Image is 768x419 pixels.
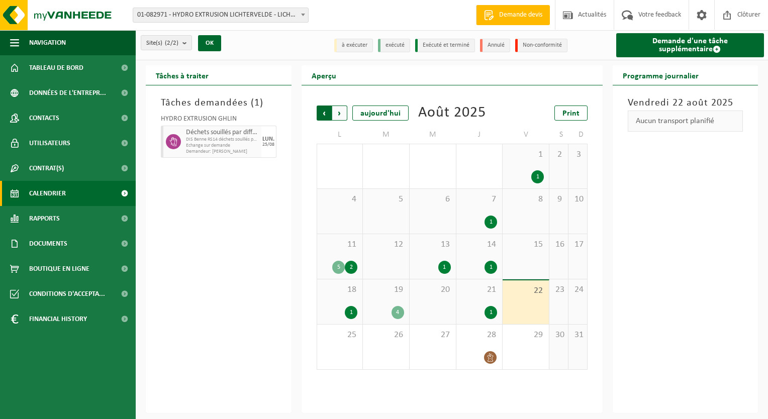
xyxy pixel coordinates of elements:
[415,39,475,52] li: Exécuté et terminé
[262,142,274,147] div: 25/08
[133,8,309,23] span: 01-082971 - HYDRO EXTRUSION LICHTERVELDE - LICHTERVELDE
[418,106,486,121] div: Août 2025
[392,306,404,319] div: 4
[508,194,544,205] span: 8
[368,330,404,341] span: 26
[554,149,563,160] span: 2
[186,129,259,137] span: Déchets souillés par différents déchets dangereux
[186,149,259,155] span: Demandeur: [PERSON_NAME]
[508,149,544,160] span: 1
[317,126,363,144] td: L
[554,284,563,295] span: 23
[628,95,743,111] h3: Vendredi 22 août 2025
[368,284,404,295] span: 19
[133,8,308,22] span: 01-082971 - HYDRO EXTRUSION LICHTERVELDE - LICHTERVELDE
[302,65,346,85] h2: Aperçu
[363,126,410,144] td: M
[29,80,106,106] span: Données de l'entrepr...
[485,216,497,229] div: 1
[554,194,563,205] span: 9
[628,111,743,132] div: Aucun transport planifié
[322,194,358,205] span: 4
[29,281,105,306] span: Conditions d'accepta...
[415,239,451,250] span: 13
[322,284,358,295] span: 18
[616,33,764,57] a: Demande d'une tâche supplémentaire
[573,239,582,250] span: 17
[573,149,582,160] span: 3
[146,36,178,51] span: Site(s)
[573,284,582,295] span: 24
[29,55,83,80] span: Tableau de bord
[334,39,373,52] li: à exécuter
[332,261,345,274] div: 5
[29,30,66,55] span: Navigation
[317,106,332,121] span: Précédent
[485,261,497,274] div: 1
[549,126,568,144] td: S
[503,126,549,144] td: V
[186,143,259,149] span: Echange sur demande
[146,65,219,85] h2: Tâches à traiter
[29,256,89,281] span: Boutique en ligne
[613,65,709,85] h2: Programme journalier
[29,231,67,256] span: Documents
[161,95,276,111] h3: Tâches demandées ( )
[415,284,451,295] span: 20
[456,126,503,144] td: J
[29,131,70,156] span: Utilisateurs
[410,126,456,144] td: M
[29,181,66,206] span: Calendrier
[415,194,451,205] span: 6
[186,137,259,143] span: DIS Benne RS14 déchets souillés par différents déchets ADR
[141,35,192,50] button: Site(s)(2/2)
[508,285,544,296] span: 22
[554,106,588,121] a: Print
[461,330,498,341] span: 28
[485,306,497,319] div: 1
[508,239,544,250] span: 15
[322,330,358,341] span: 25
[29,206,60,231] span: Rapports
[497,10,545,20] span: Demande devis
[29,156,64,181] span: Contrat(s)
[262,136,274,142] div: LUN.
[562,110,580,118] span: Print
[29,106,59,131] span: Contacts
[554,239,563,250] span: 16
[332,106,347,121] span: Suivant
[345,306,357,319] div: 1
[161,116,276,126] div: HYDRO EXTRUSION GHLIN
[254,98,260,108] span: 1
[573,330,582,341] span: 31
[322,239,358,250] span: 11
[461,284,498,295] span: 21
[461,239,498,250] span: 14
[29,306,87,332] span: Financial History
[480,39,510,52] li: Annulé
[438,261,451,274] div: 1
[198,35,221,51] button: OK
[368,239,404,250] span: 12
[352,106,409,121] div: aujourd'hui
[515,39,567,52] li: Non-conformité
[573,194,582,205] span: 10
[568,126,588,144] td: D
[368,194,404,205] span: 5
[508,330,544,341] span: 29
[345,261,357,274] div: 2
[378,39,410,52] li: exécuté
[554,330,563,341] span: 30
[415,330,451,341] span: 27
[165,40,178,46] count: (2/2)
[461,194,498,205] span: 7
[531,170,544,183] div: 1
[476,5,550,25] a: Demande devis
